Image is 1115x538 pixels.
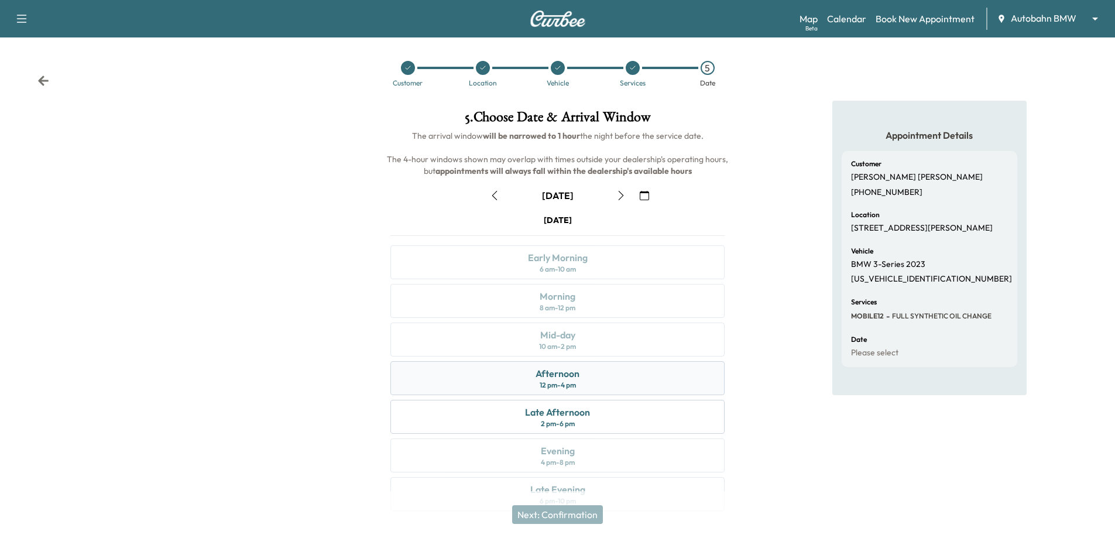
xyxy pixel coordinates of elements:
div: [DATE] [542,189,574,202]
h1: 5 . Choose Date & Arrival Window [381,110,734,130]
p: [US_VEHICLE_IDENTIFICATION_NUMBER] [851,274,1012,285]
h6: Services [851,299,877,306]
div: Date [700,80,715,87]
div: Location [469,80,497,87]
b: will be narrowed to 1 hour [483,131,580,141]
span: The arrival window the night before the service date. The 4-hour windows shown may overlap with t... [387,131,730,176]
div: Afternoon [536,366,579,381]
h6: Customer [851,160,881,167]
div: 12 pm - 4 pm [540,381,576,390]
a: MapBeta [800,12,818,26]
div: Back [37,75,49,87]
p: BMW 3-Series 2023 [851,259,925,270]
span: MOBILE12 [851,311,884,321]
b: appointments will always fall within the dealership's available hours [435,166,692,176]
span: FULL SYNTHETIC OIL CHANGE [890,311,992,321]
a: Calendar [827,12,866,26]
div: Late Afternoon [525,405,590,419]
div: Beta [805,24,818,33]
div: Services [620,80,646,87]
h6: Location [851,211,880,218]
div: 2 pm - 6 pm [541,419,575,429]
span: - [884,310,890,322]
div: 5 [701,61,715,75]
p: Please select [851,348,898,358]
div: [DATE] [544,214,572,226]
div: Vehicle [547,80,569,87]
h5: Appointment Details [842,129,1017,142]
img: Curbee Logo [530,11,586,27]
h6: Date [851,336,867,343]
div: Customer [393,80,423,87]
h6: Vehicle [851,248,873,255]
p: [PERSON_NAME] [PERSON_NAME] [851,172,983,183]
span: Autobahn BMW [1011,12,1076,25]
a: Book New Appointment [876,12,975,26]
p: [PHONE_NUMBER] [851,187,922,198]
p: [STREET_ADDRESS][PERSON_NAME] [851,223,993,234]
